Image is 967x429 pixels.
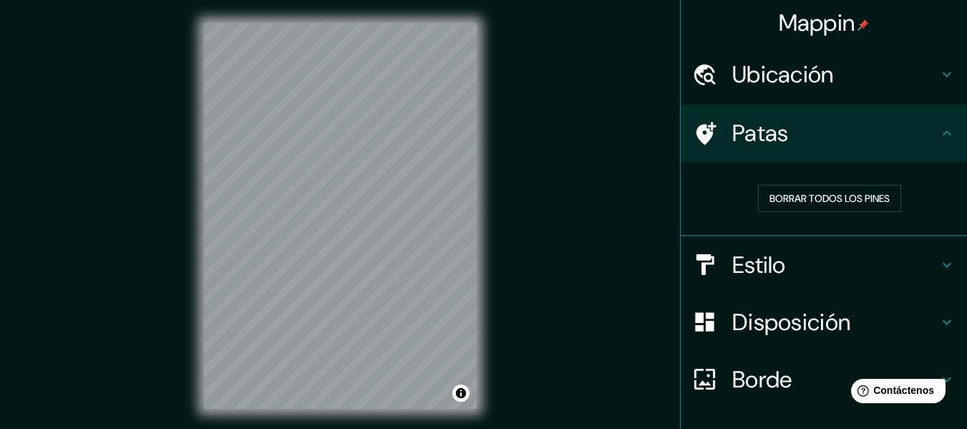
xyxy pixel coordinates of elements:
[204,23,477,409] canvas: Mapa
[732,59,834,90] font: Ubicación
[681,46,967,103] div: Ubicación
[681,294,967,351] div: Disposición
[857,19,869,31] img: pin-icon.png
[681,236,967,294] div: Estilo
[732,365,792,395] font: Borde
[732,307,850,337] font: Disposición
[758,185,901,212] button: Borrar todos los pines
[779,8,855,38] font: Mappin
[452,385,470,402] button: Activar o desactivar atribución
[681,351,967,408] div: Borde
[732,118,789,148] font: Patas
[732,250,786,280] font: Estilo
[769,192,890,205] font: Borrar todos los pines
[840,373,951,413] iframe: Lanzador de widgets de ayuda
[681,105,967,162] div: Patas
